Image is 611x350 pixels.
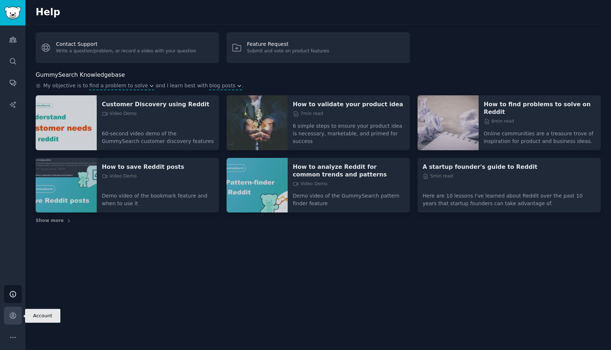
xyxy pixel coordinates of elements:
div: Feature Request [247,40,329,48]
p: Online communities are a treasure trove of inspiration for product and business ideas. [484,125,596,145]
p: Demo video of the GummySearch pattern finder feature [293,187,405,207]
img: How to save Reddit posts [36,158,97,213]
span: 7 min read [293,111,323,117]
div: . [36,82,601,90]
span: find a problem to solve [89,82,148,90]
span: Video Demo [102,173,137,180]
h2: GummySearch Knowledgebase [36,71,125,80]
p: 6 simple steps to ensure your product idea is necessary, marketable, and primed for success [293,117,405,145]
span: 6 min read [484,118,514,125]
h2: Help [36,7,601,18]
span: 5 min read [423,173,453,180]
a: How to analyze Reddit for common trends and patterns [293,163,405,178]
p: Demo video of the bookmark feature and when to use it [102,187,214,207]
img: Customer Discovery using Reddit [36,95,97,150]
p: Here are 10 lessons I've learned about Reddit over the past 10 years that startup founders can ta... [423,187,596,207]
span: Show more [36,218,64,224]
div: Submit and vote on product features [247,48,329,55]
a: How to find problems to solve on Reddit [484,100,596,116]
span: My objective is to [43,82,88,90]
button: find a problem to solve [89,82,154,90]
a: Feature RequestSubmit and vote on product features [227,32,410,63]
a: Contact SupportWrite a question/problem, or record a video with your question [36,32,219,63]
img: How to find problems to solve on Reddit [418,95,479,150]
p: 60-second video demo of the GummySearch customer discovery features [102,125,214,145]
span: blog posts [209,82,235,90]
span: and I learn best with [156,82,208,90]
a: How to save Reddit posts [102,163,214,171]
a: A startup founder's guide to Reddit [423,163,596,171]
a: How to validate your product idea [293,100,405,108]
img: How to analyze Reddit for common trends and patterns [227,158,288,213]
span: Video Demo [102,111,137,117]
span: Video Demo [293,181,328,187]
img: How to validate your product idea [227,95,288,150]
img: GummySearch logo [4,7,21,19]
a: Customer Discovery using Reddit [102,100,214,108]
button: blog posts [209,82,242,90]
